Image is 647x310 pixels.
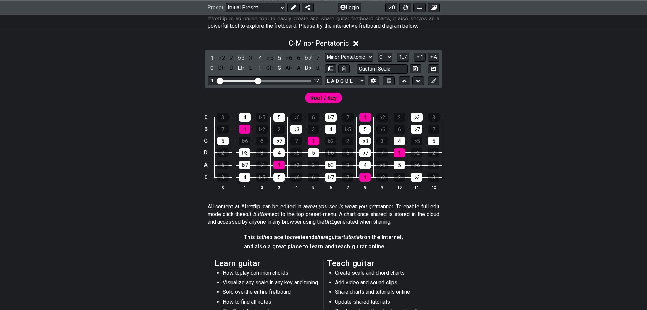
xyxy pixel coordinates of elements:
div: 7 [342,173,353,182]
button: 1 [414,53,425,62]
div: toggle scale degree [294,53,303,62]
th: 5 [305,184,322,191]
th: 0 [214,184,232,191]
div: 3 [342,161,353,169]
div: ♭7 [325,113,337,122]
div: toggle pitch class [304,64,312,73]
button: 1..7 [397,53,409,62]
div: 4 [239,113,251,122]
div: ♭7 [273,137,285,145]
div: toggle scale degree [237,53,245,62]
div: toggle pitch class [256,64,265,73]
select: Tuning [325,76,365,85]
div: toggle pitch class [246,64,255,73]
span: How to find all notes [223,299,271,305]
div: toggle pitch class [313,64,322,73]
div: ♭2 [325,137,336,145]
div: toggle pitch class [275,64,284,73]
div: ♭2 [290,161,302,169]
button: Copy [325,64,336,74]
div: toggle pitch class [208,64,216,73]
div: 1 [239,125,250,134]
div: toggle scale degree [227,53,236,62]
div: Visible fret range [208,76,322,85]
span: C - Minor Pentatonic [289,39,349,47]
th: 11 [408,184,425,191]
div: 7 [376,148,388,157]
div: 2 [394,113,405,122]
em: share [315,234,328,241]
div: 6 [308,173,319,182]
th: 7 [339,184,357,191]
div: 4 [359,161,371,169]
div: ♭7 [411,125,422,134]
button: Create image [428,3,440,12]
div: toggle pitch class [265,64,274,73]
div: toggle scale degree [284,53,293,62]
button: Delete [338,64,350,74]
div: 1 [359,173,371,182]
div: toggle pitch class [227,64,236,73]
h4: This is place to and guitar on the Internet, [244,234,403,241]
button: A [428,53,439,62]
th: 9 [374,184,391,191]
th: 10 [391,184,408,191]
div: ♭6 [411,161,422,169]
th: 3 [271,184,288,191]
em: tutorials [343,234,364,241]
div: 1 [359,113,371,122]
td: D [202,147,210,159]
button: Move up [399,76,410,85]
button: Login [338,3,361,12]
div: toggle scale degree [217,53,226,62]
div: 2 [342,137,353,145]
div: 2 [273,125,285,134]
div: 3 [217,113,229,122]
div: 2 [428,148,439,157]
span: First enable full edit mode to edit [310,93,337,103]
div: ♭2 [411,148,422,157]
li: Add video and sound clips [335,279,431,288]
h2: Learn guitar [215,260,320,267]
div: ♭2 [376,173,388,182]
div: 4 [239,173,250,182]
button: Edit Tuning [368,76,379,85]
li: Solo over [223,288,319,298]
div: 2 [217,148,229,157]
div: 7 [256,161,268,169]
div: 6 [308,113,319,122]
button: Toggle Dexterity for all fretkits [399,3,411,12]
div: 3 [376,137,388,145]
div: 6 [256,137,268,145]
div: ♭2 [376,113,388,122]
div: ♭7 [239,161,250,169]
button: Print [413,3,426,12]
div: toggle pitch class [217,64,226,73]
button: First click edit preset to enable marker editing [428,76,439,85]
div: toggle pitch class [237,64,245,73]
div: ♭5 [256,113,268,122]
th: 2 [253,184,271,191]
div: 3 [217,173,229,182]
button: Edit Preset [287,3,300,12]
th: 8 [357,184,374,191]
td: A [202,159,210,171]
span: the entire fretboard [245,289,291,295]
div: 6 [342,148,353,157]
div: toggle pitch class [294,64,303,73]
select: Preset [226,3,285,12]
div: 4 [273,148,285,157]
div: 3 [256,148,268,157]
div: ♭3 [290,125,302,134]
div: 5 [273,113,285,122]
div: 5 [394,161,405,169]
div: 5 [273,173,285,182]
em: what you see is what you get [306,203,376,210]
select: Tonic/Root [378,53,392,62]
div: 12 [314,78,319,84]
th: 1 [236,184,253,191]
div: ♭5 [256,173,268,182]
div: ♭2 [256,125,268,134]
div: 7 [290,137,302,145]
div: 2 [308,161,319,169]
